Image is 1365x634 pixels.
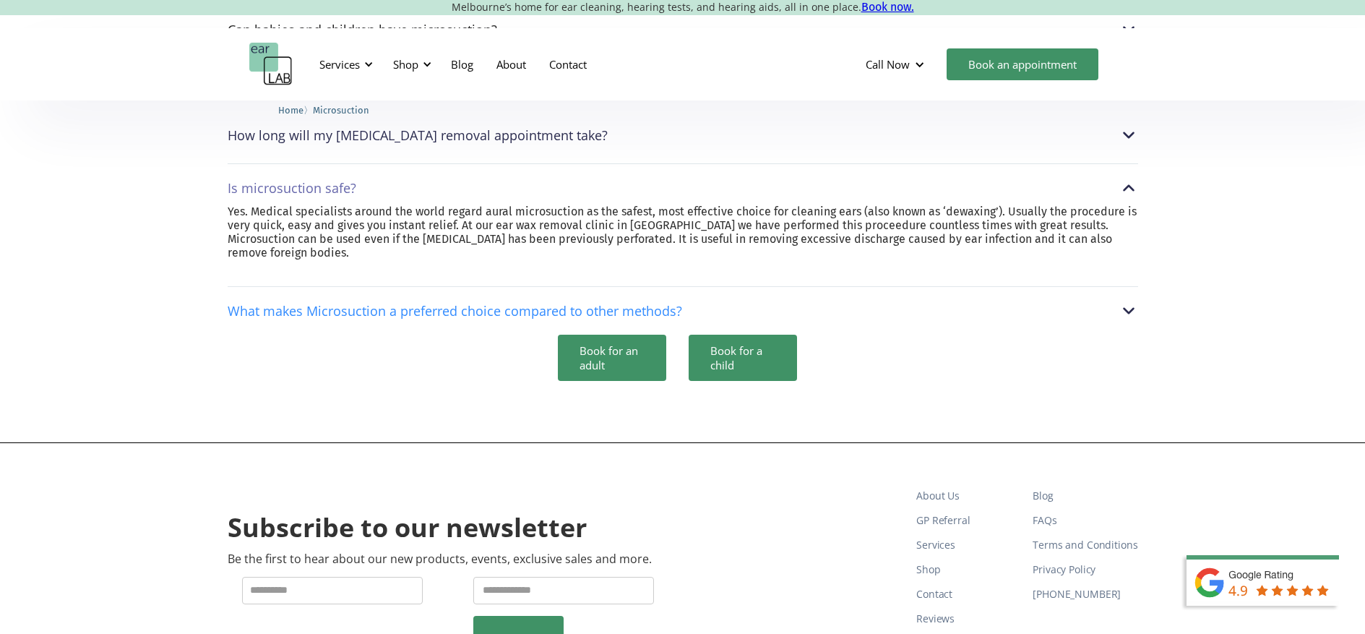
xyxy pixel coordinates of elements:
[228,552,652,566] p: Be the first to hear about our new products, events, exclusive sales and more.
[916,508,1021,533] a: GP Referral
[228,179,1138,197] div: Is microsuction safe?Is microsuction safe?
[278,105,303,116] span: Home
[228,301,1138,320] div: What makes Microsuction a preferred choice compared to other methods?What makes Microsuction a pr...
[558,335,666,381] a: Book for an adult
[393,57,418,72] div: Shop
[1119,179,1138,197] img: Is microsuction safe?
[916,607,1021,631] a: Reviews
[947,48,1098,80] a: Book an appointment
[228,22,497,37] div: Can babies and children have microsuction?
[228,128,608,142] div: How long will my [MEDICAL_DATA] removal appointment take?
[1033,484,1137,508] a: Blog
[278,103,303,116] a: Home
[439,43,485,85] a: Blog
[313,103,369,116] a: Microsuction
[1033,508,1137,533] a: FAQs
[866,57,910,72] div: Call Now
[228,304,682,318] div: What makes Microsuction a preferred choice compared to other methods?
[278,103,313,118] li: 〉
[228,181,356,195] div: Is microsuction safe?
[228,205,1138,275] nav: Is microsuction safe?Is microsuction safe?
[319,57,360,72] div: Services
[1033,533,1137,557] a: Terms and Conditions
[916,533,1021,557] a: Services
[228,511,587,545] h2: Subscribe to our newsletter
[228,205,1138,260] p: Yes. Medical specialists around the world regard aural microsuction as the safest, most effective...
[689,335,797,381] a: Book for a child
[311,43,377,86] div: Services
[485,43,538,85] a: About
[854,43,939,86] div: Call Now
[538,43,598,85] a: Contact
[916,582,1021,607] a: Contact
[313,105,369,116] span: Microsuction
[916,484,1021,508] a: About Us
[1119,126,1138,145] img: How long will my earwax removal appointment take?
[384,43,436,86] div: Shop
[1033,582,1137,607] a: [PHONE_NUMBER]
[916,557,1021,582] a: Shop
[1119,301,1138,320] img: What makes Microsuction a preferred choice compared to other methods?
[249,43,293,86] a: home
[1033,557,1137,582] a: Privacy Policy
[1119,20,1138,39] img: Can babies and children have microsuction?
[228,20,1138,39] div: Can babies and children have microsuction?Can babies and children have microsuction?
[228,126,1138,145] div: How long will my [MEDICAL_DATA] removal appointment take?How long will my earwax removal appointm...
